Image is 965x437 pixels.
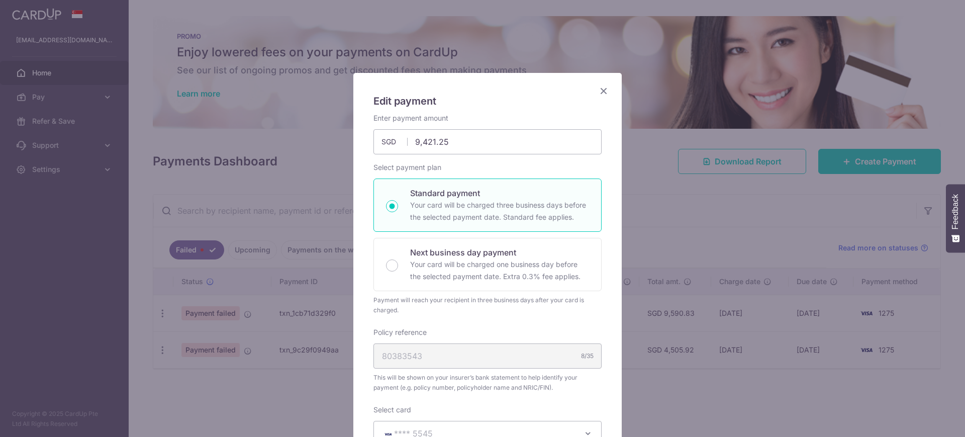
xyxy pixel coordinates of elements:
[373,93,602,109] h5: Edit payment
[373,405,411,415] label: Select card
[410,246,589,258] p: Next business day payment
[373,373,602,393] span: This will be shown on your insurer’s bank statement to help identify your payment (e.g. policy nu...
[373,113,448,123] label: Enter payment amount
[946,184,965,252] button: Feedback - Show survey
[381,137,408,147] span: SGD
[951,194,960,229] span: Feedback
[373,327,427,337] label: Policy reference
[410,199,589,223] p: Your card will be charged three business days before the selected payment date. Standard fee appl...
[598,85,610,97] button: Close
[410,258,589,283] p: Your card will be charged one business day before the selected payment date. Extra 0.3% fee applies.
[901,407,955,432] iframe: Opens a widget where you can find more information
[373,129,602,154] input: 0.00
[373,295,602,315] div: Payment will reach your recipient in three business days after your card is charged.
[410,187,589,199] p: Standard payment
[581,351,594,361] div: 8/35
[373,162,441,172] label: Select payment plan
